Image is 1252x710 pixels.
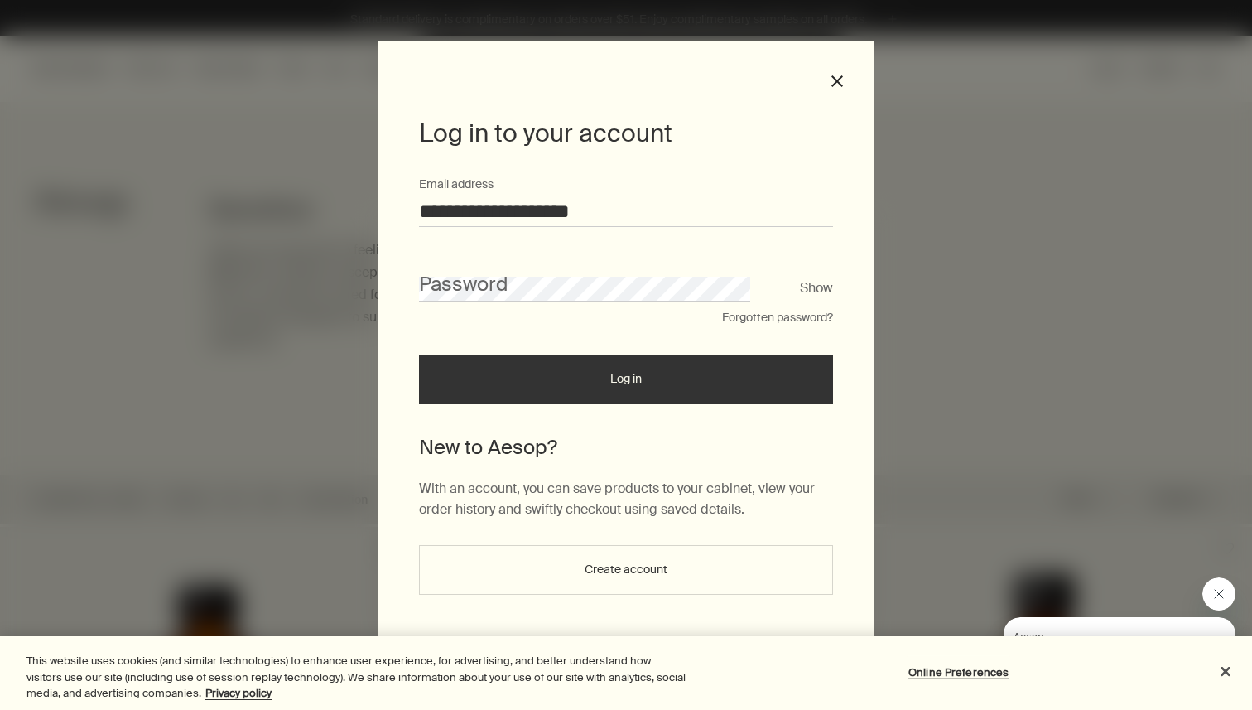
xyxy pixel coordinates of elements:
[830,74,845,89] button: Close
[964,577,1235,693] div: Aesop says "Our consultants are available now to offer personalised product advice.". Open messag...
[10,35,208,81] span: Our consultants are available now to offer personalised product advice.
[800,277,833,299] button: Show
[205,686,272,700] a: More information about your privacy, opens in a new tab
[1004,617,1235,693] iframe: Message from Aesop
[419,545,833,595] button: Create account
[1202,577,1235,611] iframe: Close message from Aesop
[419,355,833,404] button: Log in
[419,116,833,151] h1: Log in to your account
[26,653,689,702] div: This website uses cookies (and similar technologies) to enhance user experience, for advertising,...
[722,310,833,326] button: Forgotten password?
[419,478,833,520] p: With an account, you can save products to your cabinet, view your order history and swiftly check...
[419,433,833,461] h2: New to Aesop?
[1207,653,1244,689] button: Close
[907,655,1010,688] button: Online Preferences, Opens the preference center dialog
